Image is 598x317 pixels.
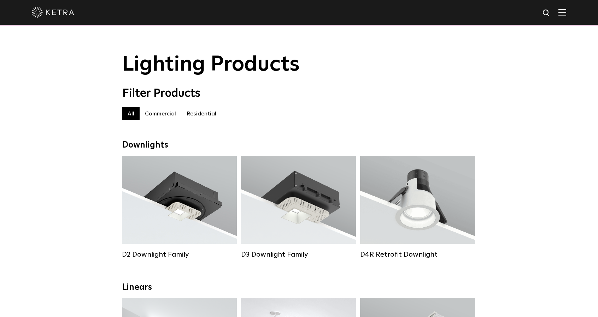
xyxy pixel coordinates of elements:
[122,87,476,100] div: Filter Products
[122,282,476,293] div: Linears
[122,250,237,259] div: D2 Downlight Family
[140,107,181,120] label: Commercial
[558,9,566,16] img: Hamburger%20Nav.svg
[122,54,300,75] span: Lighting Products
[360,156,475,259] a: D4R Retrofit Downlight Lumen Output:800Colors:White / BlackBeam Angles:15° / 25° / 40° / 60°Watta...
[122,140,476,150] div: Downlights
[122,107,140,120] label: All
[32,7,74,18] img: ketra-logo-2019-white
[241,156,356,259] a: D3 Downlight Family Lumen Output:700 / 900 / 1100Colors:White / Black / Silver / Bronze / Paintab...
[241,250,356,259] div: D3 Downlight Family
[542,9,551,18] img: search icon
[360,250,475,259] div: D4R Retrofit Downlight
[122,156,237,259] a: D2 Downlight Family Lumen Output:1200Colors:White / Black / Gloss Black / Silver / Bronze / Silve...
[181,107,222,120] label: Residential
